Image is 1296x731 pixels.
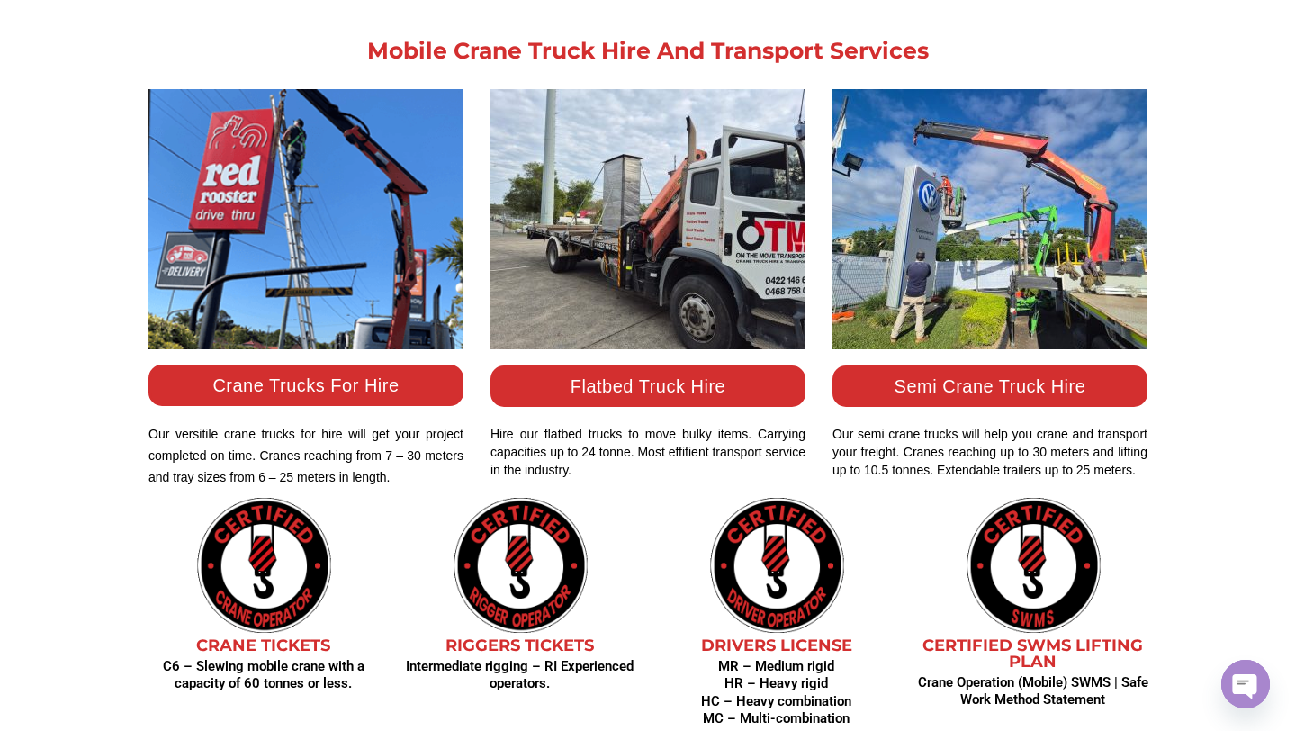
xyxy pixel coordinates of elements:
[445,636,594,655] a: RIGGERS TICKETS
[701,636,852,655] a: DRIVERS LICENSE
[144,40,1152,62] h1: Mobile Crane Truck Hire And Transport Services
[400,498,639,633] img: How Crane Truck Hire Can Improve Speed and Efficiency of a Construction Project
[148,89,463,349] img: Truck Transport I Crane Trucking Company Brisbane
[144,498,382,633] img: How Crane Truck Hire Can Improve Speed and Efficiency of a Construction Project
[490,89,805,349] img: CHANGE 2 – PHOTO 1
[913,498,1152,633] img: truck transport
[148,424,463,488] p: Our versitile crane trucks for hire will get your project completed on time. Cranes reaching from...
[196,636,330,655] a: CRANE TICKETS
[832,89,1147,349] img: CHANGE 2 – PHOTO 2
[571,376,725,396] a: Flatbed Truck Hire
[657,658,895,728] h4: MR – Medium rigid HR – Heavy rigid HC – Heavy combination MC – Multi-combination
[400,658,639,693] h4: Intermediate rigging – RI Experienced operators.
[212,375,399,395] a: Crane Trucks For Hire
[913,674,1152,709] h4: Crane Operation (Mobile) SWMS | Safe Work Method Statement
[144,658,382,693] h4: C6 – Slewing mobile crane with a capacity of 60 tonnes or less.
[490,425,805,479] div: Hire our flatbed trucks to move bulky items. Carrying capacities up to 24 tonne. Most effifient t...
[922,636,1143,672] a: Certified SWMS Lifting Plan
[832,425,1147,479] div: Our semi crane trucks will help you crane and transport your freight. Cranes reaching up to 30 me...
[657,498,895,633] img: How Crane Truck Hire Can Improve Speed and Efficiency Of A Construction Project
[895,376,1086,396] a: Semi Crane Truck Hire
